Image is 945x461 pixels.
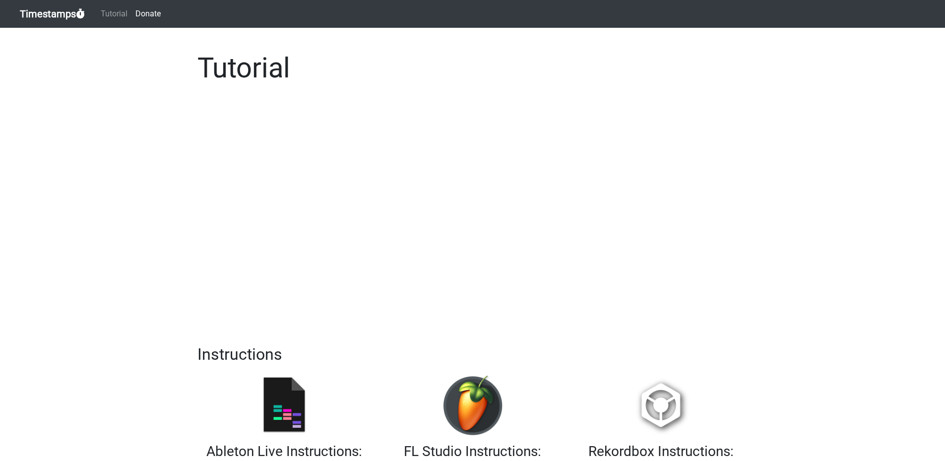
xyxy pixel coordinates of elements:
[254,376,314,435] img: ableton.png
[386,443,560,460] h3: FL Studio Instructions:
[97,4,131,24] a: Tutorial
[443,376,503,435] img: fl.png
[197,52,748,85] h1: Tutorial
[197,443,371,460] h3: Ableton Live Instructions:
[20,4,85,24] a: Timestamps
[131,4,165,24] a: Donate
[631,376,691,435] img: rb.png
[574,443,748,460] h3: Rekordbox Instructions:
[197,345,748,364] h2: Instructions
